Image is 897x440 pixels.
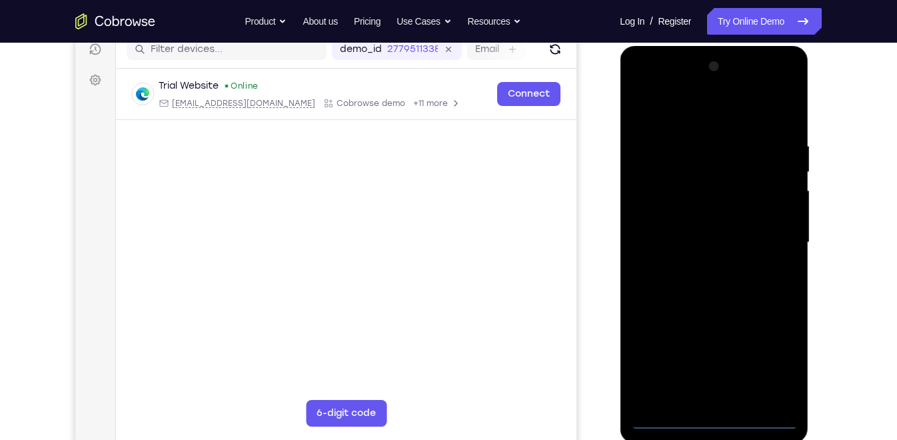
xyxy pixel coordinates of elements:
[303,8,337,35] a: About us
[261,99,330,110] span: Cobrowse demo
[245,8,287,35] button: Product
[248,99,330,110] div: App
[338,99,373,110] span: +11 more
[149,82,183,93] div: Online
[658,8,691,35] a: Register
[231,401,311,428] button: 6-digit code
[707,8,822,35] a: Try Online Demo
[397,8,451,35] button: Use Cases
[41,70,501,121] div: Open device details
[620,8,644,35] a: Log In
[83,81,143,94] div: Trial Website
[400,44,424,57] label: Email
[265,44,307,57] label: demo_id
[650,13,652,29] span: /
[75,44,243,57] input: Filter devices...
[97,99,240,110] span: web@example.com
[75,13,155,29] a: Go to the home page
[468,8,522,35] button: Resources
[150,86,153,89] div: New devices found.
[469,40,490,61] button: Refresh
[354,8,381,35] a: Pricing
[83,99,240,110] div: Email
[422,83,485,107] a: Connect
